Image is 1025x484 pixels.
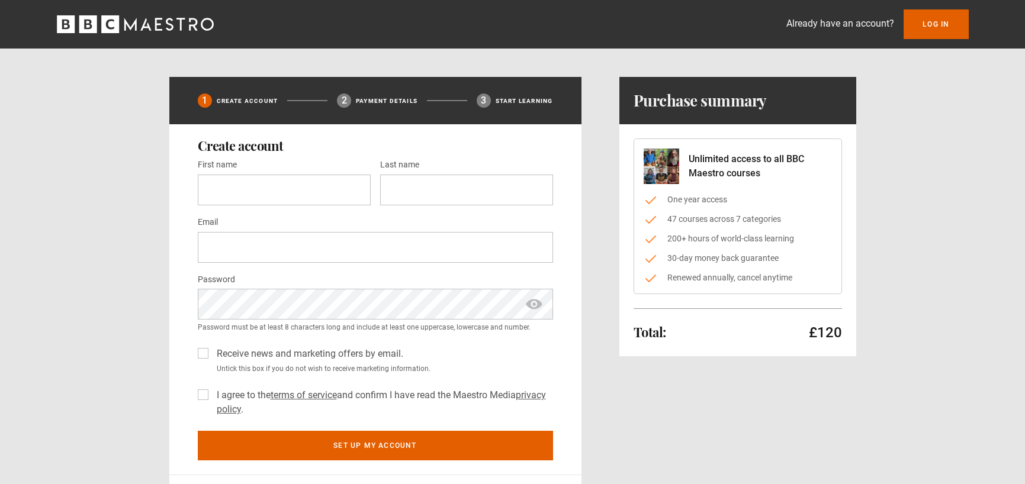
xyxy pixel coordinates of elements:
h1: Purchase summary [634,91,767,110]
label: First name [198,158,237,172]
label: Email [198,215,218,230]
h2: Create account [198,138,553,153]
p: Start learning [496,96,553,105]
small: Untick this box if you do not wish to receive marketing information. [212,363,553,374]
li: 200+ hours of world-class learning [644,233,832,245]
p: Unlimited access to all BBC Maestro courses [689,152,832,180]
label: Password [198,273,235,287]
div: 2 [337,93,351,108]
p: Already have an account? [786,17,894,31]
div: 3 [477,93,491,108]
label: Last name [380,158,419,172]
span: show password [525,289,544,320]
li: 30-day money back guarantee [644,252,832,264]
div: 1 [198,93,212,108]
label: I agree to the and confirm I have read the Maestro Media . [212,388,553,417]
h2: Total: [634,325,666,339]
svg: BBC Maestro [57,15,214,33]
label: Receive news and marketing offers by email. [212,347,403,361]
li: Renewed annually, cancel anytime [644,272,832,284]
button: Set up my account [198,431,553,460]
p: £120 [809,323,842,342]
a: Log In [904,9,968,39]
small: Password must be at least 8 characters long and include at least one uppercase, lowercase and num... [198,322,553,333]
a: terms of service [271,389,337,401]
li: 47 courses across 7 categories [644,213,832,225]
p: Payment details [356,96,417,105]
li: One year access [644,193,832,206]
p: Create Account [217,96,278,105]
